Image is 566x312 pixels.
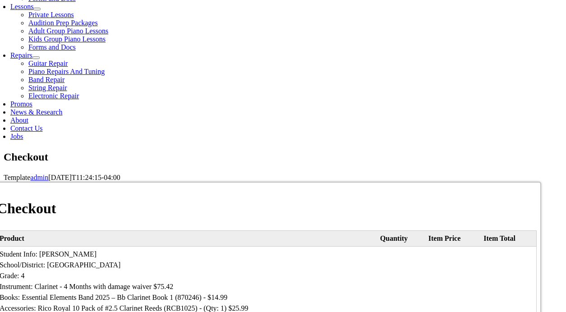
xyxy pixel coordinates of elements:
[28,76,64,83] a: Band Repair
[10,100,32,108] a: Promos
[10,124,43,132] a: Contact Us
[28,27,108,35] a: Adult Group Piano Lessons
[32,56,40,59] button: Open submenu of Repairs
[10,116,28,124] a: About
[28,19,98,27] a: Audition Prep Packages
[28,60,68,67] a: Guitar Repair
[426,231,481,247] th: Item Price
[28,11,74,18] a: Private Lessons
[481,231,536,247] th: Item Total
[48,174,120,181] span: [DATE]T11:24:15-04:00
[10,51,32,59] a: Repairs
[4,174,30,181] span: Template
[28,68,105,75] a: Piano Repairs And Tuning
[28,43,76,51] a: Forms and Docs
[30,174,48,181] a: admin
[28,35,106,43] a: Kids Group Piano Lessons
[378,231,426,247] th: Quantity
[10,108,63,116] a: News & Research
[33,8,41,10] button: Open submenu of Lessons
[10,3,34,10] a: Lessons
[28,84,67,92] a: String Repair
[28,92,79,100] a: Electronic Repair
[10,133,23,140] a: Jobs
